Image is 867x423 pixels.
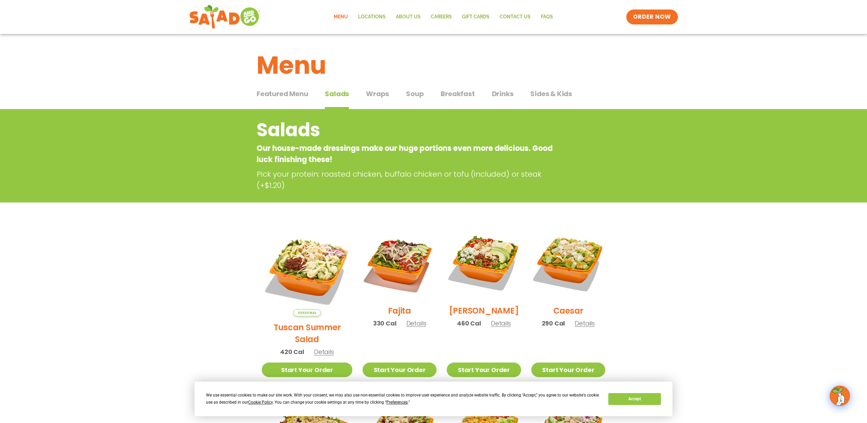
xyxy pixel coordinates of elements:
[536,9,558,25] a: FAQs
[391,9,426,25] a: About Us
[388,305,411,317] h2: Fajita
[257,86,610,109] div: Tabbed content
[553,305,584,317] h2: Caesar
[373,319,396,328] span: 330 Cal
[363,226,437,300] img: Product photo for Fajita Salad
[257,169,559,191] p: Pick your protein: roasted chicken, buffalo chicken or tofu (included) or steak (+$1.20)
[575,319,595,328] span: Details
[206,392,600,406] div: We use essential cookies to make our site work. With your consent, we may also use non-essential ...
[353,9,391,25] a: Locations
[406,89,424,99] span: Soup
[457,319,481,328] span: 460 Cal
[363,363,437,377] a: Start Your Order
[608,393,661,405] button: Accept
[830,386,849,405] img: wpChatIcon
[189,3,261,31] img: new-SAG-logo-768×292
[262,226,352,316] img: Product photo for Tuscan Summer Salad
[426,9,457,25] a: Careers
[366,89,389,99] span: Wraps
[447,363,521,377] a: Start Your Order
[386,400,408,405] span: Preferences
[531,363,605,377] a: Start Your Order
[633,13,671,21] span: ORDER NOW
[314,348,334,356] span: Details
[457,9,495,25] a: GIFT CARDS
[531,226,605,300] img: Product photo for Caesar Salad
[530,89,572,99] span: Sides & Kids
[406,319,426,328] span: Details
[262,363,352,377] a: Start Your Order
[329,9,558,25] nav: Menu
[329,9,353,25] a: Menu
[262,321,352,345] h2: Tuscan Summer Salad
[626,10,678,24] a: ORDER NOW
[257,116,556,144] h2: Salads
[257,47,610,84] h1: Menu
[195,382,672,416] div: Cookie Consent Prompt
[257,89,308,99] span: Featured Menu
[491,319,511,328] span: Details
[441,89,475,99] span: Breakfast
[542,319,565,328] span: 290 Cal
[325,89,349,99] span: Salads
[495,9,536,25] a: Contact Us
[447,226,521,300] img: Product photo for Cobb Salad
[449,305,519,317] h2: [PERSON_NAME]
[492,89,514,99] span: Drinks
[248,400,273,405] span: Cookie Policy
[293,309,321,316] span: Seasonal
[257,143,556,165] p: Our house-made dressings make our huge portions even more delicious. Good luck finishing these!
[280,347,304,356] span: 420 Cal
